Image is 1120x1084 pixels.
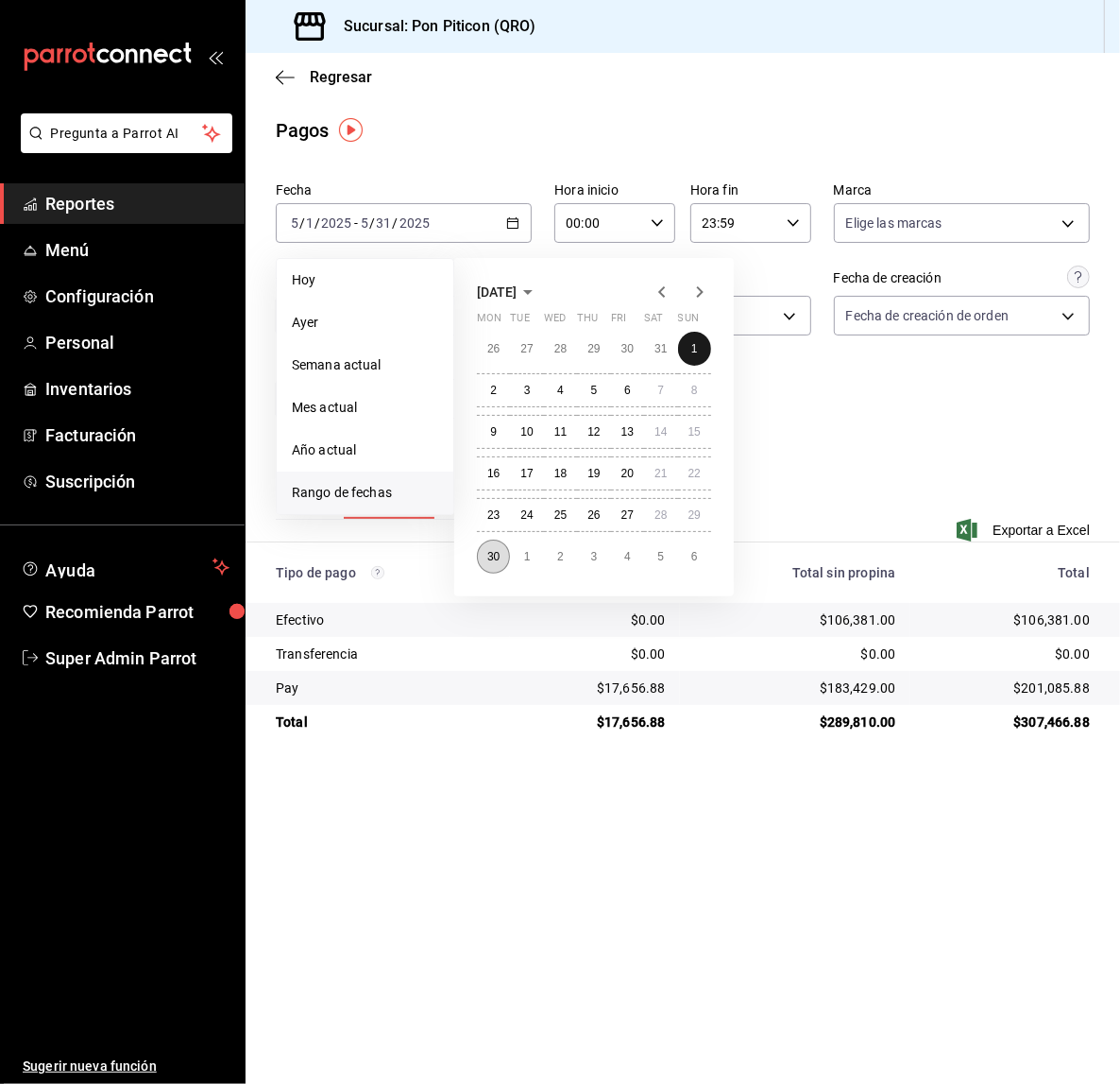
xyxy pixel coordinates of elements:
[354,215,358,231] span: -
[520,342,533,355] abbr: May 27, 2025
[376,215,393,231] input: --
[688,467,701,480] abbr: June 22, 2025
[524,550,531,563] abbr: July 1, 2025
[654,425,667,439] abbr: June 14, 2025
[544,498,577,532] button: June 25, 2025
[520,425,533,439] abbr: June 10, 2025
[654,467,667,480] abbr: June 21, 2025
[477,284,517,300] span: [DATE]
[624,384,631,397] abbr: June 6, 2025
[695,611,895,629] div: $106,381.00
[691,384,698,397] abbr: June 8, 2025
[678,312,699,332] abbr: Sunday
[846,214,942,232] span: Elige las marcas
[477,415,510,449] button: June 9, 2025
[276,611,495,629] div: Efectivo
[45,376,229,402] span: Inventarios
[276,713,495,731] div: Total
[695,645,895,663] div: $0.00
[621,342,634,355] abbr: May 30, 2025
[544,415,577,449] button: June 11, 2025
[369,215,375,231] span: /
[477,312,501,332] abbr: Monday
[577,540,610,574] button: July 3, 2025
[577,456,610,490] button: June 19, 2025
[544,540,577,574] button: July 2, 2025
[276,68,372,86] button: Regresar
[554,184,675,198] label: Hora inicio
[292,398,438,418] span: Mes actual
[544,312,566,332] abbr: Wednesday
[510,373,543,407] button: June 3, 2025
[299,215,305,231] span: /
[276,565,495,580] div: Tipo de pago
[678,415,711,449] button: June 15, 2025
[925,645,1090,663] div: $0.00
[611,332,644,366] button: May 30, 2025
[644,312,663,332] abbr: Saturday
[591,550,598,563] abbr: July 3, 2025
[678,540,711,574] button: July 6, 2025
[314,215,320,231] span: /
[276,679,495,697] div: Pay
[621,425,634,439] abbr: June 13, 2025
[525,713,665,731] div: $17,656.88
[691,342,698,355] abbr: June 1, 2025
[611,415,644,449] button: June 13, 2025
[487,508,500,522] abbr: June 23, 2025
[371,566,384,579] svg: Los pagos realizados con Pay y otras terminales son montos brutos.
[477,456,510,490] button: June 16, 2025
[45,645,229,671] span: Super Admin Parrot
[925,679,1090,697] div: $201,085.88
[45,469,229,494] span: Suscripción
[525,645,665,663] div: $0.00
[695,679,895,697] div: $183,429.00
[644,332,677,366] button: May 31, 2025
[329,15,536,38] h3: Sucursal: Pon Piticon (QRO)
[399,215,431,231] input: ----
[691,550,698,563] abbr: July 6, 2025
[45,191,229,216] span: Reportes
[477,332,510,366] button: May 26, 2025
[510,498,543,532] button: June 24, 2025
[621,467,634,480] abbr: June 20, 2025
[587,425,600,439] abbr: June 12, 2025
[846,306,1009,325] span: Fecha de creación de orden
[487,550,500,563] abbr: June 30, 2025
[925,713,1090,731] div: $307,466.88
[644,415,677,449] button: June 14, 2025
[524,384,531,397] abbr: June 3, 2025
[577,415,610,449] button: June 12, 2025
[695,713,895,731] div: $289,810.00
[587,342,600,355] abbr: May 29, 2025
[45,556,205,578] span: Ayuda
[276,645,495,663] div: Transferencia
[544,456,577,490] button: June 18, 2025
[577,312,598,332] abbr: Thursday
[611,540,644,574] button: July 4, 2025
[657,384,664,397] abbr: June 7, 2025
[644,498,677,532] button: June 28, 2025
[45,330,229,355] span: Personal
[554,425,567,439] abbr: June 11, 2025
[490,384,497,397] abbr: June 2, 2025
[510,540,543,574] button: July 1, 2025
[339,118,363,142] button: Tooltip marker
[292,355,438,375] span: Semana actual
[477,498,510,532] button: June 23, 2025
[525,611,665,629] div: $0.00
[544,332,577,366] button: May 28, 2025
[577,498,610,532] button: June 26, 2025
[554,342,567,355] abbr: May 28, 2025
[520,467,533,480] abbr: June 17, 2025
[292,270,438,290] span: Hoy
[611,373,644,407] button: June 6, 2025
[554,467,567,480] abbr: June 18, 2025
[557,550,564,563] abbr: July 2, 2025
[611,312,626,332] abbr: Friday
[695,565,895,580] div: Total sin propina
[611,498,644,532] button: June 27, 2025
[577,373,610,407] button: June 5, 2025
[310,68,372,86] span: Regresar
[657,550,664,563] abbr: July 5, 2025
